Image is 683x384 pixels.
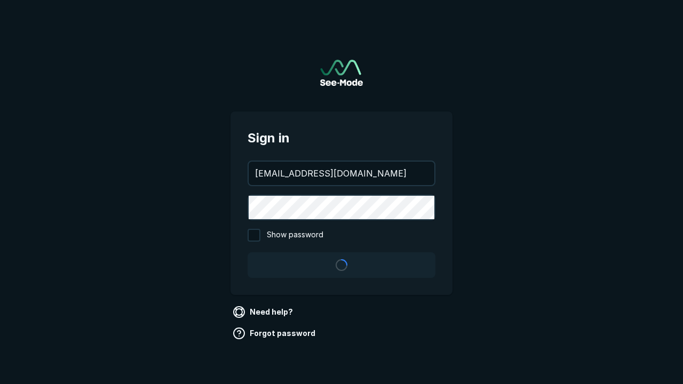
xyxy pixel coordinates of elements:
a: Need help? [231,303,297,321]
span: Show password [267,229,323,242]
span: Sign in [248,129,435,148]
a: Forgot password [231,325,320,342]
input: your@email.com [249,162,434,185]
a: Go to sign in [320,60,363,86]
img: See-Mode Logo [320,60,363,86]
